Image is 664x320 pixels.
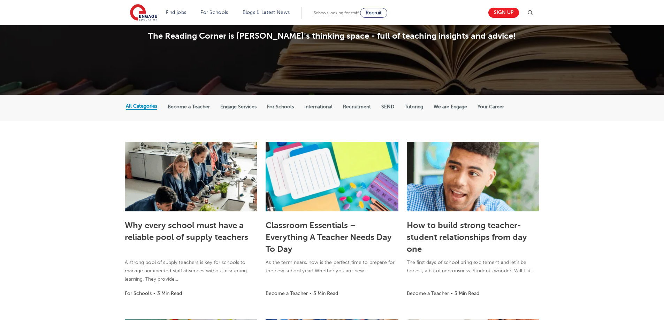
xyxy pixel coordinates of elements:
[266,220,392,254] a: Classroom Essentials – Everything A Teacher Needs Day To Day
[266,258,398,275] p: As the term nears, now is the perfect time to prepare for the new school year! Whether you are new…
[125,220,248,242] a: Why every school must have a reliable pool of supply teachers
[243,10,290,15] a: Blogs & Latest News
[304,104,333,110] label: International
[405,104,423,110] label: Tutoring
[220,104,257,110] label: Engage Services
[343,104,371,110] label: Recruitment
[308,289,313,297] li: •
[314,10,359,15] span: Schools looking for staff
[126,103,157,109] label: All Categories
[157,289,182,297] li: 3 Min Read
[478,104,504,110] label: Your Career
[200,10,228,15] a: For Schools
[449,289,455,297] li: •
[407,289,449,297] li: Become a Teacher
[488,8,519,18] a: Sign up
[168,104,210,110] label: Become a Teacher
[407,220,527,254] a: How to build strong teacher-student relationships from day one
[360,8,387,18] a: Recruit
[434,104,467,110] label: We are Engage
[366,10,382,15] span: Recruit
[407,258,539,275] p: The first days of school bring excitement and let’s be honest, a bit of nervousness. Students won...
[152,289,157,297] li: •
[313,289,338,297] li: 3 Min Read
[125,289,152,297] li: For Schools
[455,289,479,297] li: 3 Min Read
[266,289,308,297] li: Become a Teacher
[381,104,394,110] label: SEND
[267,104,294,110] label: For Schools
[130,4,157,22] img: Engage Education
[126,31,538,41] p: The Reading Corner is [PERSON_NAME]’s thinking space - full of teaching insights and advice!
[166,10,186,15] a: Find jobs
[125,258,257,283] p: A strong pool of supply teachers is key for schools to manage unexpected staff absences without d...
